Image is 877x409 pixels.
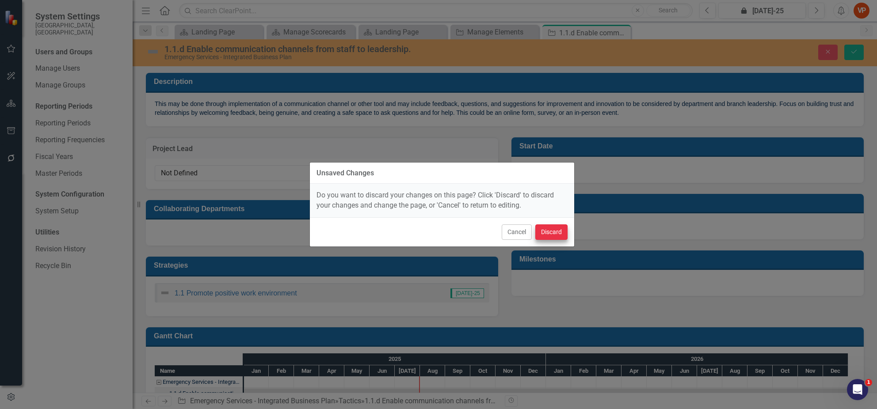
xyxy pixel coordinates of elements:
[847,379,868,400] iframe: Intercom live chat
[310,184,574,217] div: Do you want to discard your changes on this page? Click 'Discard' to discard your changes and cha...
[502,224,532,240] button: Cancel
[865,379,872,386] span: 1
[316,169,374,177] div: Unsaved Changes
[535,224,568,240] button: Discard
